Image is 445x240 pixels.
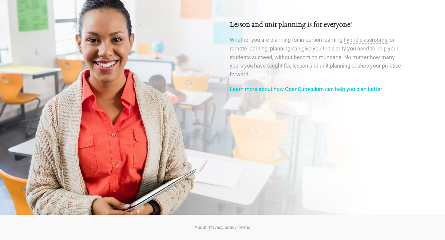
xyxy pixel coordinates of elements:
div: · · [42,215,403,240]
p: Whether you are planning for in-person learning, , or remote learning, planning can give you the ... [230,36,403,79]
a: Terms [238,225,250,230]
a: About [195,225,207,230]
h2: Lesson and unit planning is for everyone! [230,20,403,30]
a: Learn more about how OpenCurriculum can help you plan better [230,86,382,92]
span: hybrid classrooms [344,37,387,43]
a: Privacy policy [209,225,237,230]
